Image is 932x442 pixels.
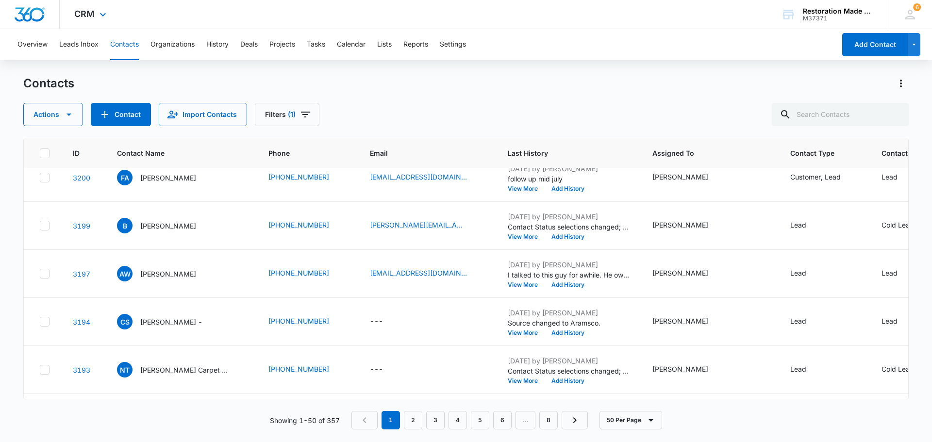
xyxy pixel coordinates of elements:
[159,103,247,126] button: Import Contacts
[652,172,708,182] div: [PERSON_NAME]
[377,29,392,60] button: Lists
[790,364,824,376] div: Contact Type - Lead - Select to Edit Field
[117,362,245,377] div: Contact Name - Nelson Todd - Todd Carpet Cleaning - Select to Edit Field
[539,411,558,429] a: Page 8
[508,318,629,328] p: Source changed to Aramsco.
[652,148,753,158] span: Assigned To
[150,29,195,60] button: Organizations
[803,7,874,15] div: account name
[117,148,231,158] span: Contact Name
[73,148,80,158] span: ID
[508,282,545,288] button: View More
[270,415,340,426] p: Showing 1-50 of 357
[652,364,708,374] div: [PERSON_NAME]
[508,366,629,376] p: Contact Status selections changed; Cold Lead was added.
[269,29,295,60] button: Projects
[117,362,133,377] span: NT
[508,174,629,184] p: follow up mid july
[652,172,726,183] div: Assigned To - Gregg Sargent - Select to Edit Field
[913,3,921,11] div: notifications count
[370,364,383,376] div: ---
[545,330,591,336] button: Add History
[842,33,908,56] button: Add Contact
[117,170,133,185] span: FA
[508,378,545,384] button: View More
[545,234,591,240] button: Add History
[772,103,909,126] input: Search Contacts
[449,411,467,429] a: Page 4
[73,222,90,230] a: Navigate to contact details page for Bradley
[337,29,366,60] button: Calendar
[110,29,139,60] button: Contacts
[117,314,133,329] span: CS
[790,316,806,326] div: Lead
[790,220,824,231] div: Contact Type - Lead - Select to Edit Field
[790,172,841,182] div: Customer, Lead
[882,316,915,327] div: Contact Status - Lead - Select to Edit Field
[545,186,591,192] button: Add History
[140,269,196,279] p: [PERSON_NAME]
[268,268,347,279] div: Phone - (770) 899-7454 - Select to Edit Field
[882,268,915,279] div: Contact Status - Lead - Select to Edit Field
[882,172,898,182] div: Lead
[240,29,258,60] button: Deals
[790,268,824,279] div: Contact Type - Lead - Select to Edit Field
[91,103,151,126] button: Add Contact
[493,411,512,429] a: Page 6
[117,314,220,329] div: Contact Name - Cary Sims - - Select to Edit Field
[471,411,489,429] a: Page 5
[23,103,83,126] button: Actions
[370,172,467,182] a: [EMAIL_ADDRESS][DOMAIN_NAME]
[268,364,347,376] div: Phone - (901) 568-6572 - Select to Edit Field
[652,220,726,231] div: Assigned To - Gregg Sargent - Select to Edit Field
[882,316,898,326] div: Lead
[508,148,615,158] span: Last History
[370,268,467,278] a: [EMAIL_ADDRESS][DOMAIN_NAME]
[307,29,325,60] button: Tasks
[913,3,921,11] span: 6
[73,174,90,182] a: Navigate to contact details page for Felipe Avina
[117,218,214,233] div: Contact Name - Bradley - Select to Edit Field
[73,318,90,326] a: Navigate to contact details page for Cary Sims -
[73,270,90,278] a: Navigate to contact details page for Arthur Wright
[117,218,133,233] span: B
[803,15,874,22] div: account id
[652,220,708,230] div: [PERSON_NAME]
[508,222,629,232] p: Contact Status selections changed; Cold Lead was added.
[268,316,329,326] a: [PHONE_NUMBER]
[893,76,909,91] button: Actions
[790,148,844,158] span: Contact Type
[426,411,445,429] a: Page 3
[403,29,428,60] button: Reports
[508,260,629,270] p: [DATE] by [PERSON_NAME]
[652,316,708,326] div: [PERSON_NAME]
[652,268,708,278] div: [PERSON_NAME]
[440,29,466,60] button: Settings
[370,172,484,183] div: Email - felavina92@gmail.com - Select to Edit Field
[652,364,726,376] div: Assigned To - Gregg Sargent - Select to Edit Field
[790,172,858,183] div: Contact Type - Customer, Lead - Select to Edit Field
[508,330,545,336] button: View More
[882,172,915,183] div: Contact Status - Lead - Select to Edit Field
[268,316,347,327] div: Phone - (562) 766-0325 - Select to Edit Field
[599,411,662,429] button: 50 Per Page
[351,411,588,429] nav: Pagination
[882,268,898,278] div: Lead
[370,220,467,230] a: [PERSON_NAME][EMAIL_ADDRESS][DOMAIN_NAME]
[508,270,629,280] p: I talked to this guy for awhile. He owns a construction company and is wanting to get into restor...
[370,316,400,327] div: Email - - Select to Edit Field
[268,172,329,182] a: [PHONE_NUMBER]
[288,111,296,118] span: (1)
[545,378,591,384] button: Add History
[370,364,400,376] div: Email - - Select to Edit Field
[23,76,74,91] h1: Contacts
[255,103,319,126] button: Filters
[140,365,228,375] p: [PERSON_NAME] Carpet Cleaning
[140,173,196,183] p: [PERSON_NAME]
[370,316,383,327] div: ---
[562,411,588,429] a: Next Page
[508,234,545,240] button: View More
[268,364,329,374] a: [PHONE_NUMBER]
[268,148,333,158] span: Phone
[59,29,99,60] button: Leads Inbox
